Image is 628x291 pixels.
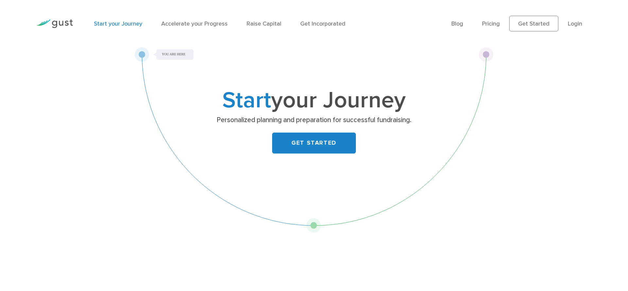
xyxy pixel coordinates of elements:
a: Get Incorporated [300,20,345,27]
a: Login [568,20,582,27]
img: Gust Logo [36,19,73,28]
a: Start your Journey [94,20,142,27]
a: Accelerate your Progress [161,20,228,27]
p: Personalized planning and preparation for successful fundraising. [187,116,441,125]
h1: your Journey [185,90,443,111]
a: GET STARTED [272,133,356,154]
span: Start [222,86,271,114]
a: Raise Capital [247,20,281,27]
a: Blog [451,20,463,27]
a: Pricing [482,20,500,27]
a: Get Started [509,16,558,31]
